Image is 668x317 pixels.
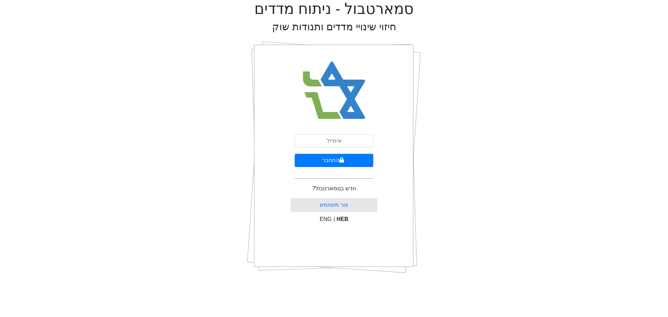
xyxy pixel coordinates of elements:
[333,216,335,222] span: |
[312,184,356,193] p: חדש בסמארטבול?
[291,198,377,212] button: צור משתמש
[320,202,348,208] a: צור משתמש
[295,154,373,167] button: התחבר
[320,216,332,222] span: ENG
[296,52,372,129] img: Smart Bull
[295,134,373,148] input: אימייל
[337,216,349,222] span: HEB
[272,21,396,33] h2: חיזוי שינויי מדדים ותנודות שוק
